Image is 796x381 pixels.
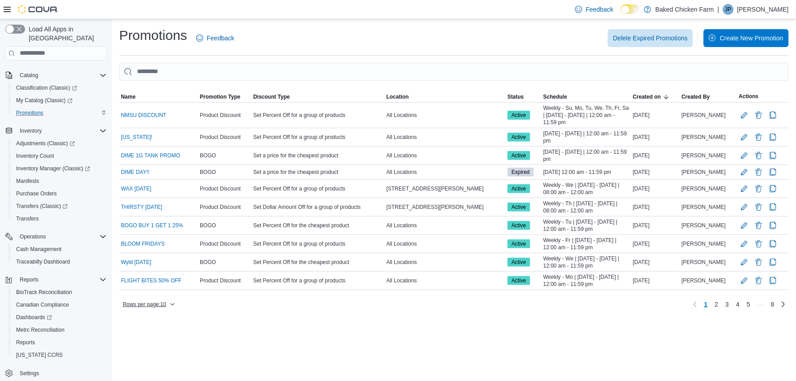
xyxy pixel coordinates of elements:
span: Active [512,258,526,266]
button: Inventory [16,126,45,136]
p: Baked Chicken Farm [656,4,714,15]
div: Set Percent Off for the cheapest product [251,220,384,231]
span: 3 [726,300,729,309]
span: Purchase Orders [13,188,107,199]
span: BOGO [200,152,216,159]
button: Delete Promotion [753,275,764,286]
div: [DATE] [631,202,680,212]
a: Transfers [13,213,42,224]
span: My Catalog (Classic) [16,97,73,104]
span: Discount Type [253,93,290,100]
span: Weekly - Mo | [DATE] - [DATE] | 12:00 am - 11:59 pm [543,273,629,288]
span: Rows per page : 10 [123,301,166,308]
a: [US_STATE] CCRS [13,350,66,360]
button: Created By [680,91,737,102]
span: Active [512,277,526,285]
span: Active [512,203,526,211]
span: 5 [747,300,750,309]
button: Reports [2,273,110,286]
span: Active [512,133,526,141]
button: Clone Promotion [768,167,779,178]
span: Operations [20,233,46,240]
button: Promotion Type [198,91,251,102]
span: [PERSON_NAME] [682,203,726,211]
span: Inventory Manager (Classic) [13,163,107,174]
button: Catalog [2,69,110,82]
span: BOGO [200,169,216,176]
a: NMSU DISCOUNT [121,112,166,119]
button: Edit Promotion [739,132,750,143]
span: Cash Management [13,244,107,255]
span: Promotion Type [200,93,240,100]
span: Load All Apps in [GEOGRAPHIC_DATA] [25,25,107,43]
span: Transfers [16,215,39,222]
a: Cash Management [13,244,65,255]
a: Wyld [DATE] [121,259,151,266]
span: Classification (Classic) [16,84,77,91]
button: Canadian Compliance [9,299,110,311]
span: Schedule [543,93,567,100]
button: Edit Promotion [739,238,750,249]
button: Delete Promotion [753,183,764,194]
div: Set Dollar Amount Off for a group of products [251,202,384,212]
span: [PERSON_NAME] [682,152,726,159]
span: Inventory Manager (Classic) [16,165,90,172]
a: BioTrack Reconciliation [13,287,76,298]
button: Delete Expired Promotions [608,29,693,47]
a: Metrc Reconciliation [13,325,68,335]
span: Reports [16,339,35,346]
a: Dashboards [13,312,56,323]
span: Product Discount [200,203,241,211]
button: Discount Type [251,91,384,102]
a: Page 5 of 8 [743,297,754,312]
span: Weekly - Fr | [DATE] - [DATE] | 12:00 am - 11:59 pm [543,237,629,251]
button: Reports [9,336,110,349]
span: Purchase Orders [16,190,57,197]
a: FLIGHT BITES 50% OFF [121,277,181,284]
span: [DATE] - [DATE] | 12:00 am - 11:59 pm [543,148,629,163]
span: Inventory [16,126,107,136]
button: Metrc Reconciliation [9,324,110,336]
span: Active [508,133,530,142]
span: [DATE] - [DATE] | 12:00 am - 11:59 pm [543,130,629,144]
button: Location [385,91,506,102]
a: DIME DAY!! [121,169,150,176]
span: Create New Promotion [720,34,783,43]
div: Julio Perez [723,4,734,15]
span: All Locations [387,259,417,266]
a: Classification (Classic) [13,82,81,93]
div: [DATE] [631,110,680,121]
span: Metrc Reconciliation [13,325,107,335]
span: Traceabilty Dashboard [16,258,70,265]
a: Page 4 of 8 [733,297,744,312]
span: Active [508,221,530,230]
span: [PERSON_NAME] [682,259,726,266]
span: BOGO [200,222,216,229]
a: DIME 1G TANK PROMO [121,152,180,159]
span: [PERSON_NAME] [682,240,726,247]
button: Edit Promotion [739,220,750,231]
span: Feedback [207,34,234,43]
span: [PERSON_NAME] [682,134,726,141]
span: [US_STATE] CCRS [16,351,63,359]
span: All Locations [387,112,417,119]
span: [STREET_ADDRESS][PERSON_NAME] [387,203,484,211]
span: All Locations [387,222,417,229]
button: Manifests [9,175,110,187]
a: Transfers (Classic) [9,200,110,212]
button: Settings [2,367,110,380]
button: Schedule [542,91,631,102]
nav: Pagination for table: [690,297,789,312]
span: Active [512,240,526,248]
span: Product Discount [200,277,241,284]
div: Set a price for the cheapest product [251,167,384,178]
a: Feedback [193,29,238,47]
span: All Locations [387,134,417,141]
button: Operations [2,230,110,243]
button: Edit Promotion [739,257,750,268]
span: Expired [512,168,530,176]
button: Reports [16,274,42,285]
div: Set Percent Off for a group of products [251,183,384,194]
span: [STREET_ADDRESS][PERSON_NAME] [387,185,484,192]
span: Product Discount [200,134,241,141]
